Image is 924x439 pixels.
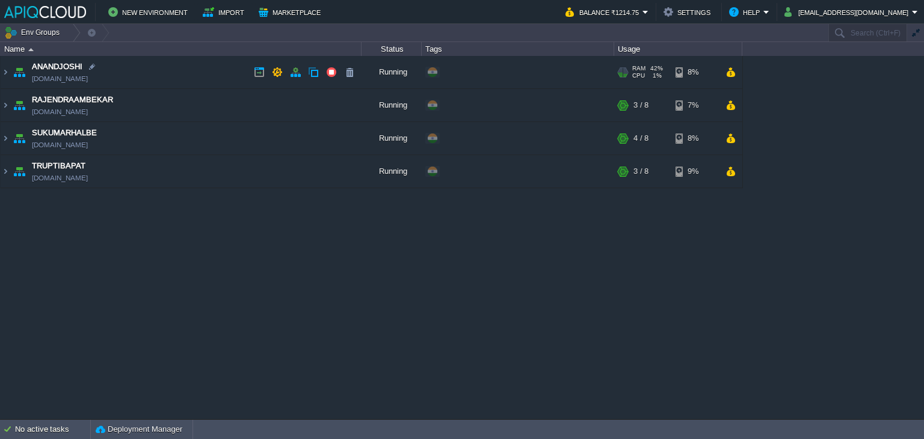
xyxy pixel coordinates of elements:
[11,155,28,188] img: AMDAwAAAACH5BAEAAAAALAAAAAABAAEAAAICRAEAOw==
[1,122,10,155] img: AMDAwAAAACH5BAEAAAAALAAAAAABAAEAAAICRAEAOw==
[650,72,662,79] span: 1%
[676,155,715,188] div: 9%
[633,89,648,121] div: 3 / 8
[96,423,182,435] button: Deployment Manager
[633,155,648,188] div: 3 / 8
[11,122,28,155] img: AMDAwAAAACH5BAEAAAAALAAAAAABAAEAAAICRAEAOw==
[32,127,97,139] a: SUKUMARHALBE
[108,5,191,19] button: New Environment
[650,65,663,72] span: 42%
[259,5,324,19] button: Marketplace
[632,72,645,79] span: CPU
[1,42,361,56] div: Name
[32,106,88,118] a: [DOMAIN_NAME]
[362,122,422,155] div: Running
[11,56,28,88] img: AMDAwAAAACH5BAEAAAAALAAAAAABAAEAAAICRAEAOw==
[676,89,715,121] div: 7%
[32,160,85,172] a: TRUPTIBAPAT
[32,172,88,184] a: [DOMAIN_NAME]
[1,89,10,121] img: AMDAwAAAACH5BAEAAAAALAAAAAABAAEAAAICRAEAOw==
[664,5,714,19] button: Settings
[729,5,763,19] button: Help
[362,155,422,188] div: Running
[28,48,34,51] img: AMDAwAAAACH5BAEAAAAALAAAAAABAAEAAAICRAEAOw==
[1,155,10,188] img: AMDAwAAAACH5BAEAAAAALAAAAAABAAEAAAICRAEAOw==
[362,42,421,56] div: Status
[565,5,642,19] button: Balance ₹1214.75
[203,5,248,19] button: Import
[633,122,648,155] div: 4 / 8
[784,5,912,19] button: [EMAIL_ADDRESS][DOMAIN_NAME]
[11,89,28,121] img: AMDAwAAAACH5BAEAAAAALAAAAAABAAEAAAICRAEAOw==
[362,89,422,121] div: Running
[615,42,742,56] div: Usage
[4,24,64,41] button: Env Groups
[632,65,645,72] span: RAM
[32,61,82,73] a: ANANDJOSHI
[4,6,86,18] img: APIQCloud
[362,56,422,88] div: Running
[15,420,90,439] div: No active tasks
[422,42,614,56] div: Tags
[676,56,715,88] div: 8%
[32,139,88,151] a: [DOMAIN_NAME]
[32,73,88,85] a: [DOMAIN_NAME]
[1,56,10,88] img: AMDAwAAAACH5BAEAAAAALAAAAAABAAEAAAICRAEAOw==
[676,122,715,155] div: 8%
[32,94,113,106] a: RAJENDRAAMBEKAR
